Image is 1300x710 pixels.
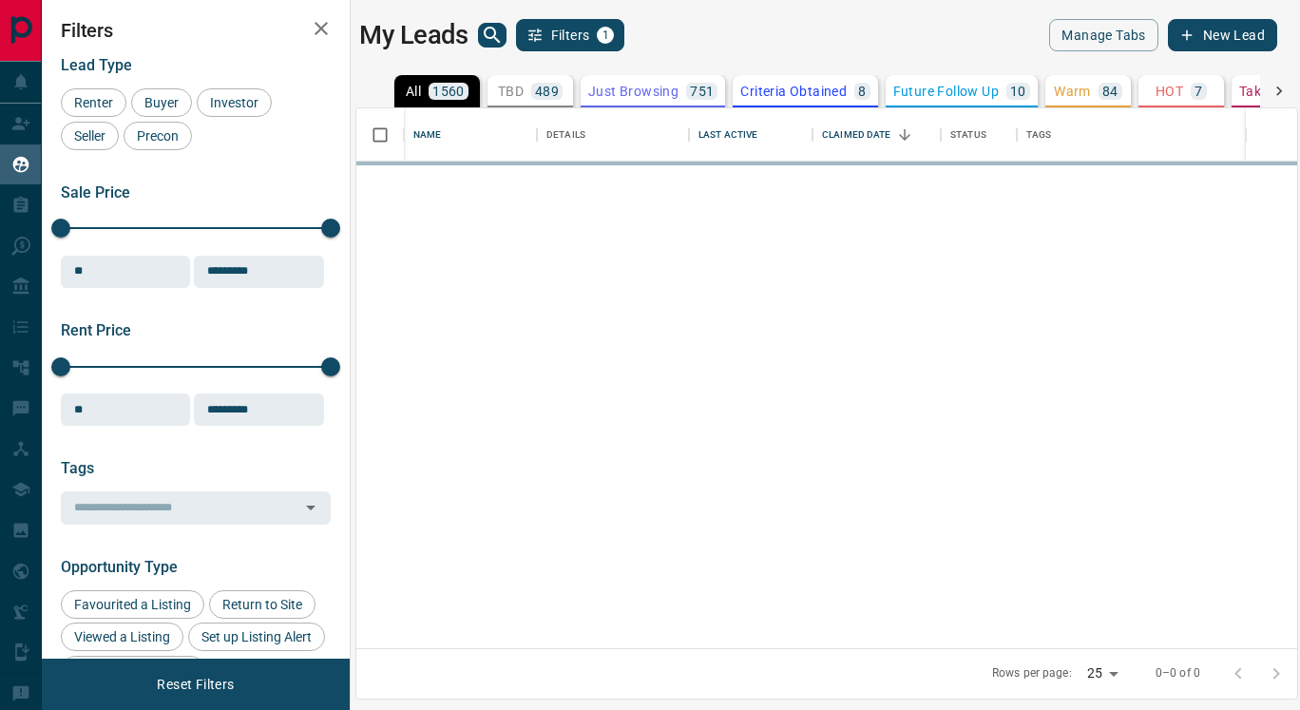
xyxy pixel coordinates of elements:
div: Buyer [131,88,192,117]
div: Tags [1017,108,1247,162]
div: Last Active [689,108,812,162]
div: Return to Site [209,590,315,619]
p: HOT [1156,85,1183,98]
p: Future Follow Up [893,85,999,98]
span: Seller [67,128,112,144]
button: Manage Tabs [1049,19,1157,51]
div: Status [950,108,986,162]
span: Rent Price [61,321,131,339]
p: Warm [1054,85,1091,98]
span: Tags [61,459,94,477]
p: Rows per page: [992,665,1072,681]
span: Opportunity Type [61,558,178,576]
div: Claimed Date [822,108,891,162]
h2: Filters [61,19,331,42]
span: Renter [67,95,120,110]
p: All [406,85,421,98]
div: Status [941,108,1017,162]
button: New Lead [1168,19,1277,51]
p: 1560 [432,85,465,98]
button: Open [297,494,324,521]
div: Tags [1026,108,1052,162]
div: Viewed a Listing [61,623,183,651]
div: Details [537,108,689,162]
button: search button [478,23,507,48]
h1: My Leads [359,20,468,50]
div: Investor [197,88,272,117]
button: Sort [891,122,918,148]
span: Sale Price [61,183,130,201]
div: Name [404,108,537,162]
button: Filters1 [516,19,625,51]
span: Precon [130,128,185,144]
div: Claimed Date [812,108,941,162]
span: Favourited a Listing [67,597,198,612]
span: Buyer [138,95,185,110]
span: Investor [203,95,265,110]
span: 1 [599,29,612,42]
div: Last Active [698,108,757,162]
p: Just Browsing [588,85,679,98]
span: Set up Listing Alert [195,629,318,644]
p: 751 [690,85,714,98]
p: 10 [1010,85,1026,98]
div: Seller [61,122,119,150]
p: 84 [1102,85,1118,98]
span: Lead Type [61,56,132,74]
p: 7 [1195,85,1202,98]
div: Precon [124,122,192,150]
p: 8 [858,85,866,98]
div: Details [546,108,585,162]
div: 25 [1080,660,1125,687]
div: Renter [61,88,126,117]
div: Name [413,108,442,162]
button: Reset Filters [144,668,246,700]
p: TBD [498,85,524,98]
p: Criteria Obtained [740,85,847,98]
p: 0–0 of 0 [1156,665,1200,681]
span: Viewed a Listing [67,629,177,644]
span: Return to Site [216,597,309,612]
p: 489 [535,85,559,98]
div: Favourited a Listing [61,590,204,619]
div: Set up Listing Alert [188,623,325,651]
